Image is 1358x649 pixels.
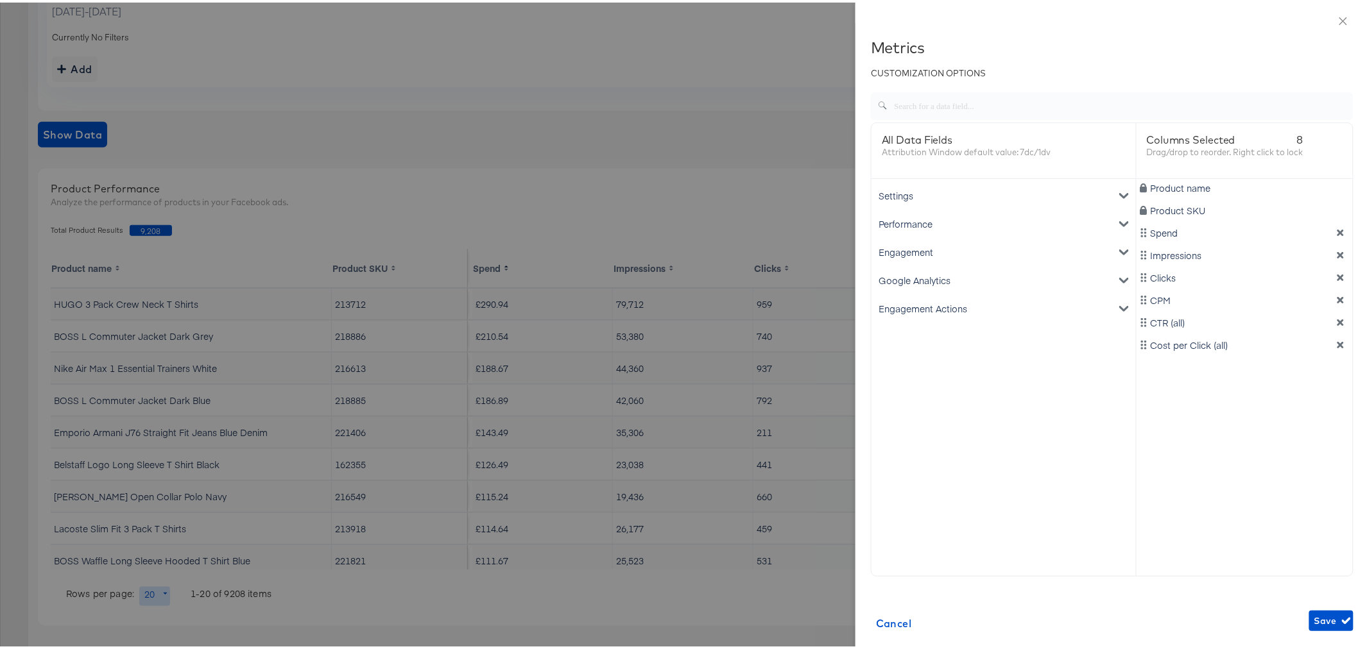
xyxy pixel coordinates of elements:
div: Columns Selected [1147,131,1303,144]
div: metrics-list [872,176,1136,566]
span: close [1338,13,1348,24]
div: Engagement Actions [874,292,1133,320]
span: Cost per Click (all) [1151,336,1228,349]
div: Impressions [1139,246,1351,259]
span: Spend [1151,224,1178,237]
div: All Data Fields [882,131,1051,144]
div: Performance [874,207,1133,235]
input: Search for a data field... [888,85,1354,112]
button: Save [1309,608,1354,628]
span: Product name [1151,179,1211,192]
span: Impressions [1151,246,1202,259]
div: CUSTOMIZATION OPTIONS [871,65,1354,77]
div: Settings [874,179,1133,207]
span: Cancel [876,612,912,630]
button: Cancel [871,608,917,634]
div: Clicks [1139,269,1351,282]
div: Spend [1139,224,1351,237]
div: Drag/drop to reorder. Right click to lock [1147,144,1303,156]
span: Save [1314,611,1348,627]
div: CTR (all) [1139,314,1351,326]
div: Google Analytics [874,264,1133,292]
div: CPM [1139,291,1351,304]
span: CTR (all) [1151,314,1185,326]
div: Metrics [871,36,1354,54]
div: dimension-list [1137,121,1354,573]
div: Cost per Click (all) [1139,336,1351,349]
span: Product SKU [1151,201,1206,214]
span: CPM [1151,291,1171,304]
div: Attribution Window default value: 7dc/1dv [882,144,1051,156]
div: Engagement [874,235,1133,264]
span: Clicks [1151,269,1176,282]
span: 8 [1297,131,1303,144]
